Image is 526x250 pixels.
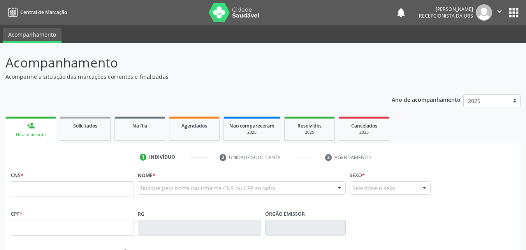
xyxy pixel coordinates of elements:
[229,129,274,135] div: 2025
[350,169,365,181] label: Sexo
[290,129,329,135] div: 2025
[181,122,207,129] span: Agendados
[392,94,461,104] p: Ano de acompanhamento
[3,28,62,43] a: Acompanhamento
[352,184,395,192] span: Selecione o sexo
[20,9,67,16] span: Central de Marcação
[11,169,23,181] label: CNS
[476,4,492,21] img: img
[495,7,504,16] i: 
[141,184,275,192] span: Busque pelo nome (ou informe CNS ou CPF ao lado)
[492,4,507,21] button: 
[419,12,473,19] span: Recepcionista da UBS
[138,169,155,181] label: Nome
[140,154,147,161] div: 1
[132,122,147,129] span: Na fila
[11,208,23,220] label: CPF
[396,7,406,18] button: notifications
[265,208,305,220] label: Órgão emissor
[419,6,473,12] div: [PERSON_NAME]
[5,73,366,81] p: Acompanhe a situação das marcações correntes e finalizadas
[11,132,51,138] div: Nova marcação
[149,154,175,161] div: Indivíduo
[73,122,97,129] span: Solicitados
[138,208,144,220] label: RG
[5,6,67,19] a: Central de Marcação
[229,122,274,129] span: Não compareceram
[297,122,322,129] span: Resolvidos
[345,129,384,135] div: 2025
[351,122,377,129] span: Cancelados
[26,121,35,130] div: person_add
[5,53,366,73] p: Acompanhamento
[507,6,521,20] button: apps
